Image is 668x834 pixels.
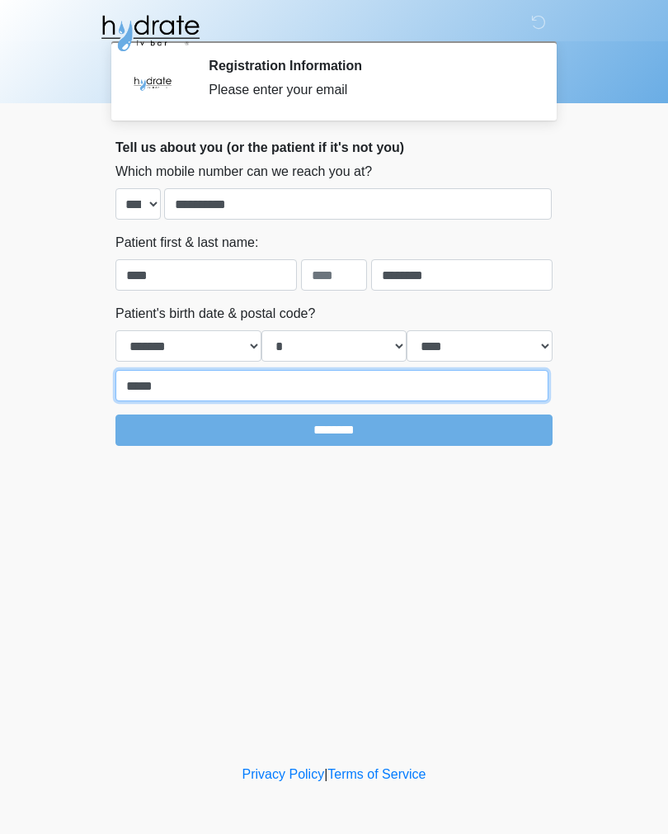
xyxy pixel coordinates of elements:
img: Agent Avatar [128,58,177,107]
label: Which mobile number can we reach you at? [115,162,372,182]
a: Privacy Policy [242,767,325,781]
a: | [324,767,327,781]
div: Please enter your email [209,80,528,100]
label: Patient's birth date & postal code? [115,304,315,324]
a: Terms of Service [327,767,426,781]
img: Hydrate IV Bar - Fort Collins Logo [99,12,201,54]
label: Patient first & last name: [115,233,258,253]
h2: Tell us about you (or the patient if it's not you) [115,140,553,155]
